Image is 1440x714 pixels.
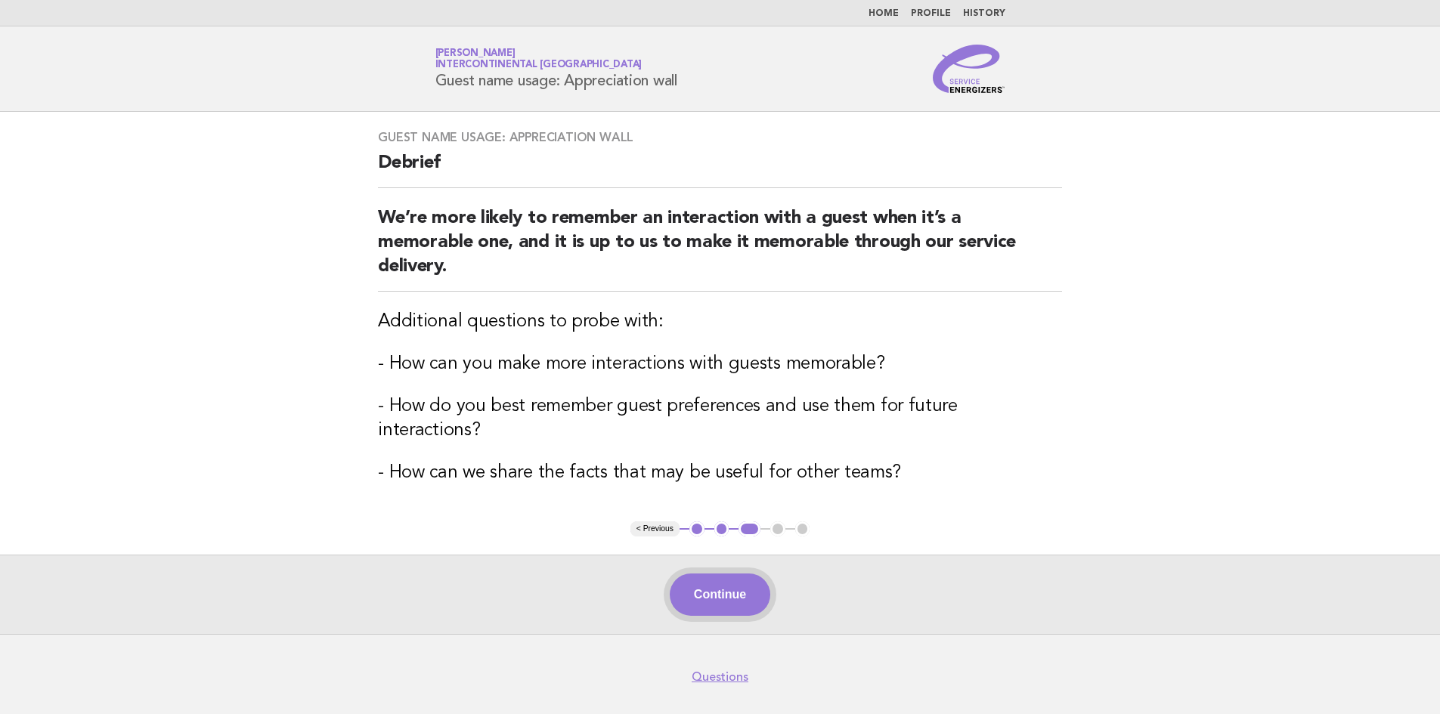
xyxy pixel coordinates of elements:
h1: Guest name usage: Appreciation wall [435,49,677,88]
button: < Previous [630,521,680,536]
a: Home [869,9,899,18]
button: 2 [714,521,729,536]
a: Questions [692,669,748,685]
img: Service Energizers [933,45,1005,93]
button: 3 [739,521,760,536]
h3: Guest name usage: Appreciation wall [378,130,1062,145]
a: [PERSON_NAME]InterContinental [GEOGRAPHIC_DATA] [435,48,643,70]
button: 1 [689,521,705,536]
a: History [963,9,1005,18]
h3: - How do you best remember guest preferences and use them for future interactions? [378,394,1062,443]
a: Profile [911,9,951,18]
h3: - How can we share the facts that may be useful for other teams? [378,461,1062,485]
button: Continue [670,573,770,616]
h2: Debrief [378,151,1062,188]
h2: We’re more likely to remember an interaction with a guest when it’s a memorable one, and it is up... [378,206,1062,292]
span: InterContinental [GEOGRAPHIC_DATA] [435,60,643,70]
h3: Additional questions to probe with: [378,310,1062,334]
h3: - How can you make more interactions with guests memorable? [378,352,1062,376]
